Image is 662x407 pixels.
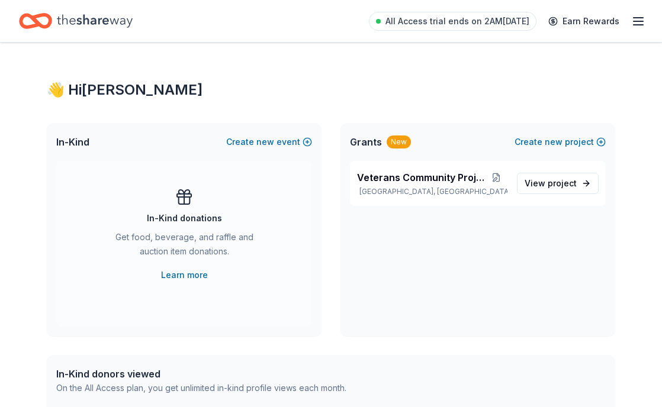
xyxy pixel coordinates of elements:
[541,11,626,32] a: Earn Rewards
[350,135,382,149] span: Grants
[56,381,346,395] div: On the All Access plan, you get unlimited in-kind profile views each month.
[545,135,563,149] span: new
[517,173,599,194] a: View project
[47,80,615,99] div: 👋 Hi [PERSON_NAME]
[147,211,222,225] div: In-Kind donations
[515,135,606,149] button: Createnewproject
[56,367,346,381] div: In-Kind donors viewed
[256,135,274,149] span: new
[56,135,89,149] span: In-Kind
[357,170,485,185] span: Veterans Community Project
[525,176,577,190] span: View
[357,187,507,196] p: [GEOGRAPHIC_DATA], [GEOGRAPHIC_DATA]
[104,230,265,263] div: Get food, beverage, and raffle and auction item donations.
[385,14,529,28] span: All Access trial ends on 2AM[DATE]
[19,7,133,35] a: Home
[387,135,411,148] div: New
[369,12,536,31] a: All Access trial ends on 2AM[DATE]
[226,135,312,149] button: Createnewevent
[161,268,208,282] a: Learn more
[548,178,577,188] span: project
